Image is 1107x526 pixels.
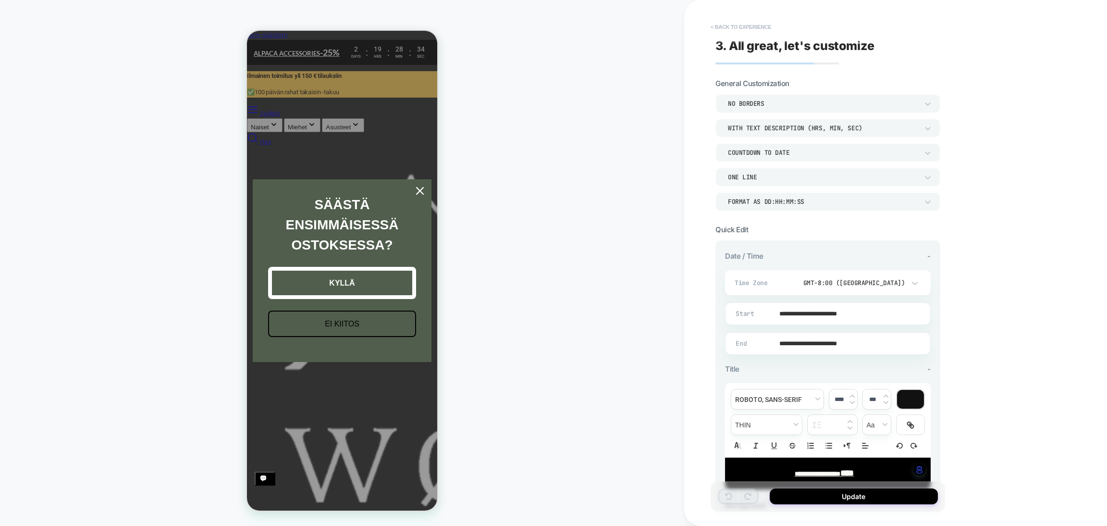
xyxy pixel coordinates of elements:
img: edit with ai [916,466,922,474]
div: ONE LINE [728,173,918,181]
img: down [848,426,852,430]
button: Underline [767,440,781,451]
span: Align [859,440,872,451]
div: GMT-8:00 ([GEOGRAPHIC_DATA]) [791,279,905,287]
button: Ordered list [804,440,817,451]
div: Format as DD:HH:MM:SS [728,198,918,206]
inbox-online-store-chat: Shopify-verkkokaupan chatti [8,441,28,472]
img: up [850,394,855,398]
span: 3. All great, let's customize [715,38,874,53]
span: Date / Time [725,251,763,261]
button: Italic [749,440,763,451]
img: up [848,420,852,424]
span: Time Zone [735,279,785,287]
div: WITH TEXT DESCRIPTION (HRS, MIN, SEC) [728,124,918,132]
strong: SÄÄSTÄ ENSIMMÄISESSÄ OSTOKSESSA? [39,166,152,222]
div: NO BORDERS [728,100,918,108]
span: fontWeight [731,415,802,435]
img: up [884,394,888,398]
button: EI KIITOS [21,280,169,306]
span: transform [863,415,891,435]
button: KYLLÄ [21,236,169,268]
span: font [731,389,824,409]
span: Quick Edit [715,225,748,234]
span: General Customization [715,79,789,88]
button: < Back to experience [706,19,776,35]
button: Right to Left [840,440,854,451]
button: Bullet list [822,440,836,451]
button: Strike [786,440,799,451]
button: Update [770,488,938,504]
img: line height [812,421,822,429]
span: - [927,251,931,261]
img: down [850,401,855,404]
svg: close icon [169,156,177,164]
span: Title [725,364,739,374]
span: - [927,364,931,374]
img: down [884,401,888,404]
div: COUNTDOWN TO DATE [728,149,918,157]
button: Close [161,149,184,172]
